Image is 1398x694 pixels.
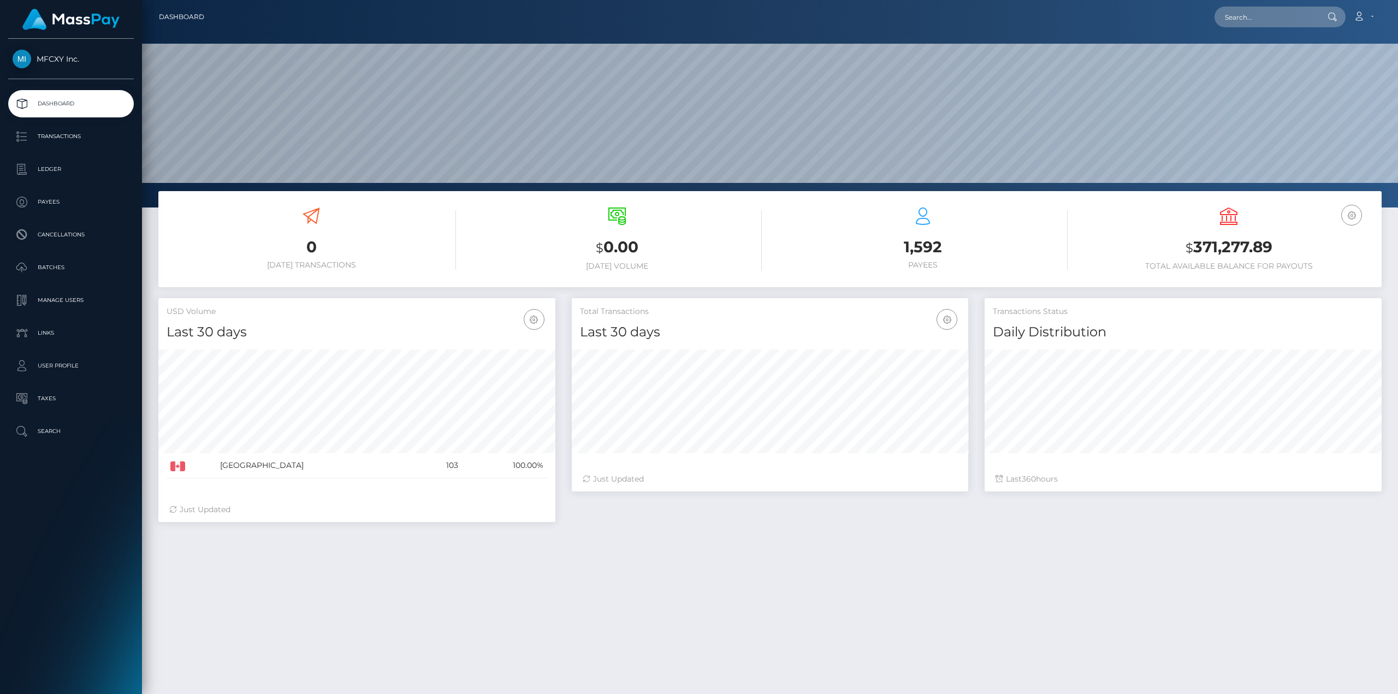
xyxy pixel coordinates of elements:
[159,5,204,28] a: Dashboard
[8,385,134,412] a: Taxes
[13,259,129,276] p: Batches
[778,260,1068,270] h6: Payees
[167,306,547,317] h5: USD Volume
[580,323,961,342] h4: Last 30 days
[22,9,120,30] img: MassPay Logo
[418,453,462,478] td: 103
[13,194,129,210] p: Payees
[8,221,134,248] a: Cancellations
[1022,474,1036,484] span: 360
[167,236,456,258] h3: 0
[167,323,547,342] h4: Last 30 days
[167,260,456,270] h6: [DATE] Transactions
[996,473,1371,485] div: Last hours
[1186,240,1193,256] small: $
[13,96,129,112] p: Dashboard
[8,54,134,64] span: MFCXY Inc.
[993,306,1373,317] h5: Transactions Status
[580,306,961,317] h5: Total Transactions
[993,323,1373,342] h4: Daily Distribution
[778,236,1068,258] h3: 1,592
[8,156,134,183] a: Ledger
[8,352,134,379] a: User Profile
[13,161,129,177] p: Ledger
[472,262,762,271] h6: [DATE] Volume
[13,50,31,68] img: MFCXY Inc.
[13,390,129,407] p: Taxes
[13,292,129,309] p: Manage Users
[1084,236,1373,259] h3: 371,277.89
[8,188,134,216] a: Payees
[8,254,134,281] a: Batches
[8,418,134,445] a: Search
[583,473,958,485] div: Just Updated
[1084,262,1373,271] h6: Total Available Balance for Payouts
[596,240,603,256] small: $
[13,358,129,374] p: User Profile
[472,236,762,259] h3: 0.00
[8,90,134,117] a: Dashboard
[13,423,129,440] p: Search
[13,325,129,341] p: Links
[216,453,419,478] td: [GEOGRAPHIC_DATA]
[8,123,134,150] a: Transactions
[169,504,544,515] div: Just Updated
[8,319,134,347] a: Links
[170,461,185,471] img: CA.png
[1215,7,1317,27] input: Search...
[13,128,129,145] p: Transactions
[462,453,547,478] td: 100.00%
[8,287,134,314] a: Manage Users
[13,227,129,243] p: Cancellations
